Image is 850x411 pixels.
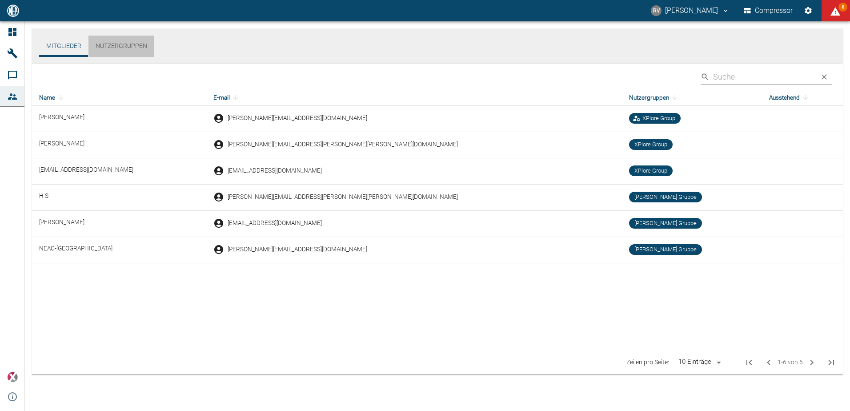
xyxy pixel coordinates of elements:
[213,92,615,103] div: E-mail
[32,158,206,185] td: [EMAIL_ADDRESS][DOMAIN_NAME]
[32,132,206,158] td: [PERSON_NAME]
[769,92,836,103] div: Ausstehend
[39,36,88,57] button: Mitglieder
[32,185,206,211] td: H S
[769,92,811,103] span: Ausstehend
[6,4,20,16] img: logo
[631,219,700,228] span: [PERSON_NAME] Gruppe
[228,245,367,254] span: [PERSON_NAME][EMAIL_ADDRESS][DOMAIN_NAME]
[631,167,671,175] span: XPlore Group
[821,352,842,373] span: Letzte Seite
[631,141,671,149] span: XPlore Group
[7,372,18,383] img: Xplore Logo
[32,211,206,237] td: [PERSON_NAME]
[738,352,760,373] span: Erste Seite
[32,237,206,263] td: NEAC-[GEOGRAPHIC_DATA]
[676,357,714,367] div: 10 Einträge
[228,193,458,201] span: [PERSON_NAME][EMAIL_ADDRESS][PERSON_NAME][PERSON_NAME][DOMAIN_NAME]
[639,114,679,123] span: XPlore Group
[213,92,241,103] span: E-mail
[39,92,67,103] span: Name
[39,92,199,103] div: Name
[88,36,154,57] button: Nutzergruppen
[228,219,322,227] span: [EMAIL_ADDRESS][DOMAIN_NAME]
[32,106,206,132] td: [PERSON_NAME]
[631,246,700,254] span: [PERSON_NAME] Gruppe
[228,114,367,122] span: [PERSON_NAME][EMAIL_ADDRESS][DOMAIN_NAME]
[742,3,795,19] button: Compressor
[838,3,847,12] span: 8
[626,358,669,367] p: Zeilen pro Seite:
[713,69,813,85] input: Search
[228,140,458,149] span: [PERSON_NAME][EMAIL_ADDRESS][PERSON_NAME][PERSON_NAME][DOMAIN_NAME]
[800,3,816,19] button: Einstellungen
[778,357,803,367] span: 1-6 von 6
[629,92,681,103] span: Nutzergruppen
[650,3,731,19] button: robert.vanlienen@neac.de
[803,354,821,371] span: Nächste Seite
[631,193,700,201] span: [PERSON_NAME] Gruppe
[701,73,710,81] svg: Suche
[760,354,778,371] span: Vorherige Seite
[651,5,662,16] div: RV
[228,166,322,175] span: [EMAIL_ADDRESS][DOMAIN_NAME]
[629,92,755,103] div: Nutzergruppen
